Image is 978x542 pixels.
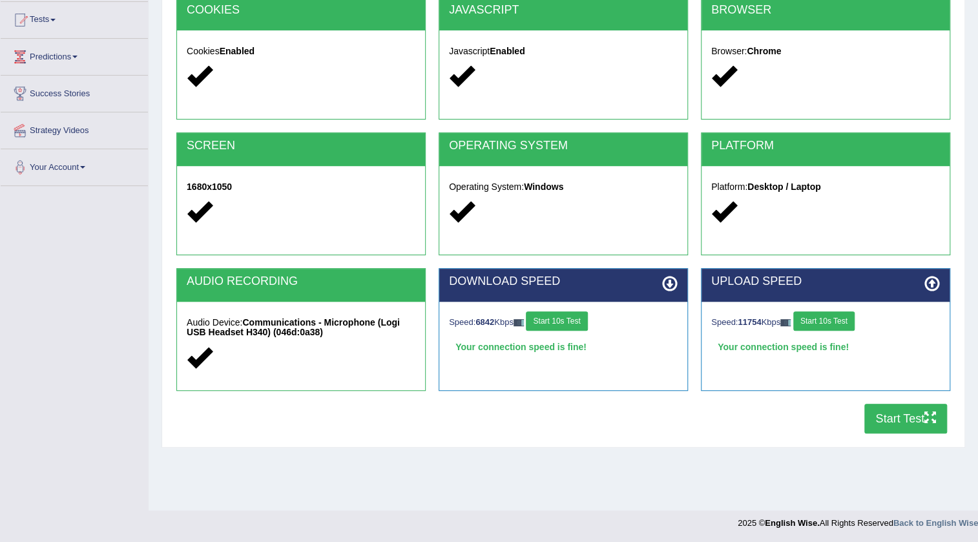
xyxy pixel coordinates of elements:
h2: BROWSER [711,4,940,17]
div: 2025 © All Rights Reserved [738,510,978,529]
h5: Audio Device: [187,318,415,338]
div: Your connection speed is fine! [711,337,940,357]
strong: Enabled [220,46,255,56]
div: Your connection speed is fine! [449,337,678,357]
a: Tests [1,2,148,34]
strong: Chrome [747,46,781,56]
h2: PLATFORM [711,140,940,152]
h5: Javascript [449,47,678,56]
a: Strategy Videos [1,112,148,145]
h2: SCREEN [187,140,415,152]
h2: DOWNLOAD SPEED [449,275,678,288]
h2: OPERATING SYSTEM [449,140,678,152]
button: Start 10s Test [526,311,587,331]
h2: JAVASCRIPT [449,4,678,17]
h5: Browser: [711,47,940,56]
h2: COOKIES [187,4,415,17]
strong: 6842 [475,317,494,327]
strong: Enabled [490,46,525,56]
h2: AUDIO RECORDING [187,275,415,288]
button: Start 10s Test [793,311,855,331]
strong: English Wise. [765,518,819,528]
div: Speed: Kbps [711,311,940,334]
h5: Platform: [711,182,940,192]
a: Predictions [1,39,148,71]
h5: Operating System: [449,182,678,192]
div: Speed: Kbps [449,311,678,334]
strong: Windows [524,182,563,192]
strong: Communications - Microphone (Logi USB Headset H340) (046d:0a38) [187,317,400,337]
a: Back to English Wise [893,518,978,528]
h2: UPLOAD SPEED [711,275,940,288]
h5: Cookies [187,47,415,56]
a: Your Account [1,149,148,182]
strong: 11754 [738,317,761,327]
img: ajax-loader-fb-connection.gif [514,319,524,326]
strong: Desktop / Laptop [747,182,821,192]
img: ajax-loader-fb-connection.gif [780,319,791,326]
button: Start Test [864,404,947,433]
strong: 1680x1050 [187,182,232,192]
a: Success Stories [1,76,148,108]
